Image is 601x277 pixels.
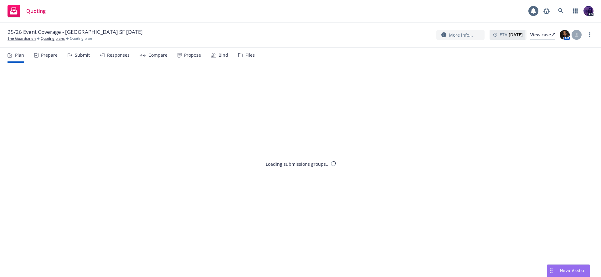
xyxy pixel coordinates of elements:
[15,53,24,58] div: Plan
[8,36,36,41] a: The Guardsmen
[41,36,65,41] a: Quoting plans
[530,30,555,40] a: View case
[500,31,523,38] span: ETA :
[184,53,201,58] div: Propose
[266,160,330,167] div: Loading submissions groups...
[218,53,228,58] div: Bind
[245,53,255,58] div: Files
[547,265,555,277] div: Drag to move
[547,264,590,277] button: Nova Assist
[560,268,585,273] span: Nova Assist
[70,36,92,41] span: Quoting plan
[555,5,567,17] a: Search
[530,30,555,39] div: View case
[5,2,48,20] a: Quoting
[449,32,473,38] span: More info...
[8,28,143,36] span: 25/26 Event Coverage - [GEOGRAPHIC_DATA] SF [DATE]
[75,53,90,58] div: Submit
[583,6,593,16] img: photo
[26,8,46,13] span: Quoting
[586,31,593,39] a: more
[560,30,570,40] img: photo
[509,32,523,38] strong: [DATE]
[569,5,582,17] a: Switch app
[41,53,58,58] div: Prepare
[148,53,167,58] div: Compare
[436,30,485,40] button: More info...
[540,5,553,17] a: Report a Bug
[107,53,130,58] div: Responses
